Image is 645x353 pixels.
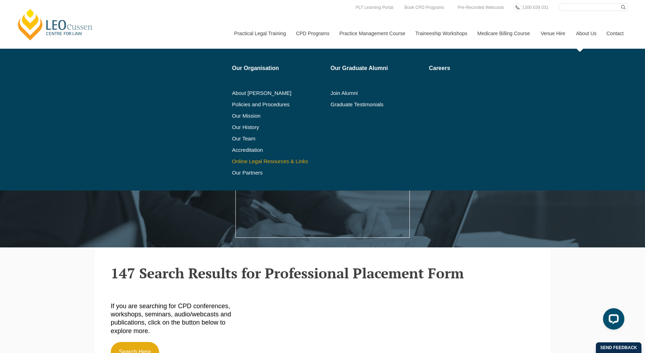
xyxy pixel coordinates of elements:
[232,124,326,130] a: Our History
[232,136,326,141] a: Our Team
[535,18,571,49] a: Venue Hire
[232,65,326,71] a: Our Organisation
[520,4,550,11] a: 1300 039 031
[330,65,424,71] a: Our Graduate Alumni
[354,4,395,11] a: PLT Learning Portal
[330,102,424,107] a: Graduate Testimonials
[245,108,400,194] h1: 147 Search Results for Professional Placement Form
[111,265,534,281] h2: 147 Search Results for Professional Placement Form
[16,8,95,41] a: [PERSON_NAME] Centre for Law
[232,147,326,153] a: Accreditation
[597,305,627,335] iframe: LiveChat chat widget
[330,90,424,96] a: Join Alumni
[403,4,446,11] a: Book CPD Programs
[429,65,510,71] a: Careers
[410,18,472,49] a: Traineeship Workshops
[522,5,548,10] span: 1300 039 031
[290,18,334,49] a: CPD Programs
[571,18,601,49] a: About Us
[601,18,629,49] a: Contact
[334,18,410,49] a: Practice Management Course
[472,18,535,49] a: Medicare Billing Course
[456,4,506,11] a: Pre-Recorded Webcasts
[229,18,291,49] a: Practical Legal Training
[232,159,326,164] a: Online Legal Resources & Links
[111,302,245,336] p: If you are searching for CPD conferences, workshops, seminars, audio/webcasts and publications, c...
[232,170,326,176] a: Our Partners
[232,102,326,107] a: Policies and Procedures
[232,113,308,119] a: Our Mission
[232,90,326,96] a: About [PERSON_NAME]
